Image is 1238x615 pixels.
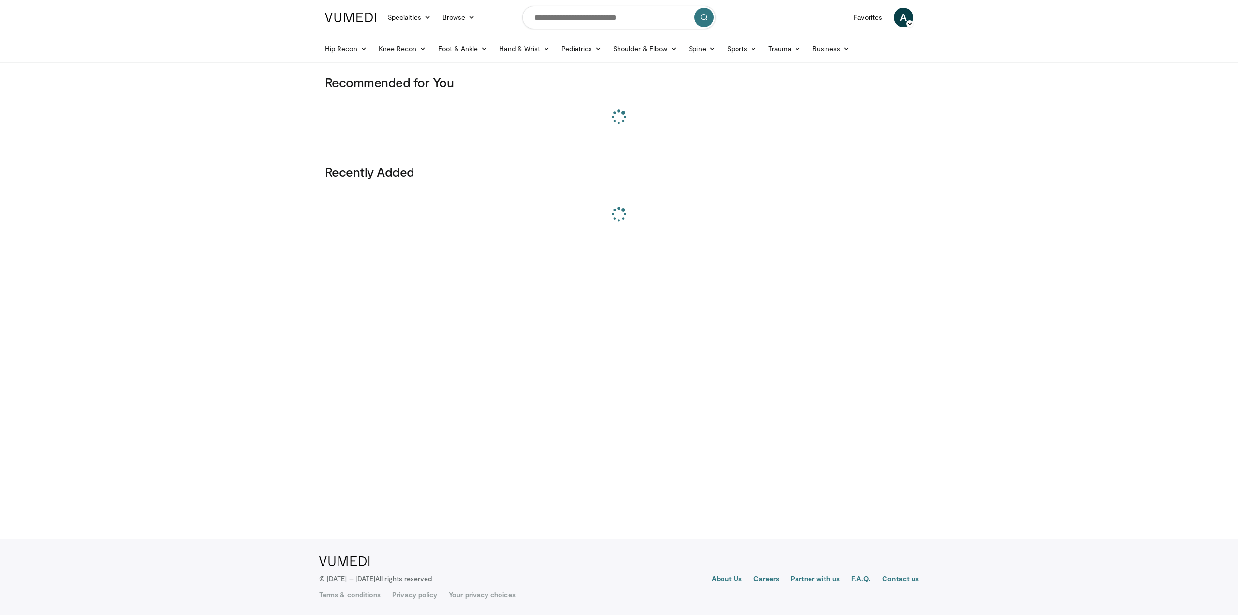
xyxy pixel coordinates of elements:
a: Hip Recon [319,39,373,59]
a: Contact us [882,574,919,585]
a: Partner with us [791,574,840,585]
a: Business [807,39,856,59]
a: F.A.Q. [851,574,870,585]
a: Sports [722,39,763,59]
img: VuMedi Logo [319,556,370,566]
a: Foot & Ankle [432,39,494,59]
a: Privacy policy [392,590,437,600]
a: Hand & Wrist [493,39,556,59]
a: Trauma [763,39,807,59]
a: Your privacy choices [449,590,515,600]
input: Search topics, interventions [522,6,716,29]
a: Knee Recon [373,39,432,59]
a: Pediatrics [556,39,607,59]
h3: Recently Added [325,164,913,180]
a: Shoulder & Elbow [607,39,683,59]
p: © [DATE] – [DATE] [319,574,432,584]
a: Favorites [848,8,888,27]
a: Careers [753,574,779,585]
img: VuMedi Logo [325,13,376,22]
a: Spine [683,39,721,59]
span: All rights reserved [375,574,432,583]
a: A [894,8,913,27]
a: Specialties [382,8,437,27]
a: About Us [712,574,742,585]
h3: Recommended for You [325,75,913,90]
a: Terms & conditions [319,590,381,600]
a: Browse [437,8,481,27]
